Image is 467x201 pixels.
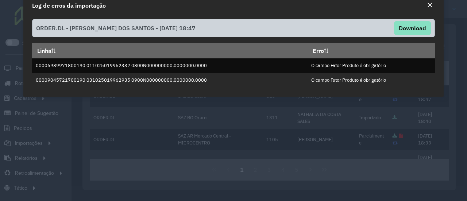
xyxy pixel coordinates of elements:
[427,2,433,8] em: Fechar
[32,43,308,58] th: Linha
[32,58,308,73] td: 00006989971800190 011025019962332 0800N000000000.0000000.0000
[308,43,435,58] th: Erro
[394,21,431,35] button: Download
[32,73,308,88] td: 00009045721700190 031025019962935 0900N000000000.0000000.0000
[308,58,435,73] td: O campo Fator Produto é obrigatório
[308,73,435,88] td: O campo Fator Produto é obrigatório
[425,1,435,10] button: Close
[32,1,106,10] h4: Log de erros da importação
[36,21,196,35] span: ORDER.DL - [PERSON_NAME] DOS SANTOS - [DATE] 18:47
